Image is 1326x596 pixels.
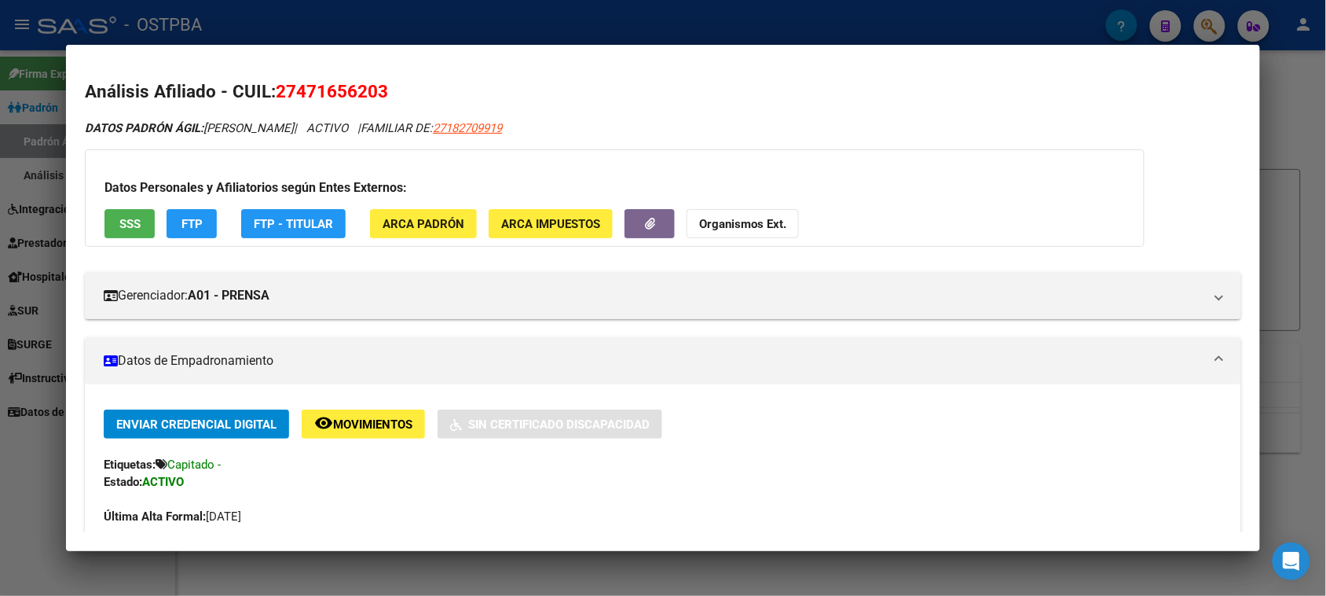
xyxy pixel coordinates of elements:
[167,209,217,238] button: FTP
[302,410,425,439] button: Movimientos
[333,418,412,432] span: Movimientos
[85,272,1240,319] mat-expansion-panel-header: Gerenciador:A01 - PRENSA
[85,121,294,135] span: [PERSON_NAME]
[254,217,333,231] span: FTP - Titular
[188,286,269,305] strong: A01 - PRENSA
[181,217,203,231] span: FTP
[85,79,1240,105] h2: Análisis Afiliado - CUIL:
[85,121,502,135] i: | ACTIVO |
[104,458,156,472] strong: Etiquetas:
[119,217,141,231] span: SSS
[276,81,388,101] span: 27471656203
[314,414,333,432] mat-icon: remove_red_eye
[1273,543,1310,580] div: Open Intercom Messenger
[501,217,600,231] span: ARCA Impuestos
[104,510,241,524] span: [DATE]
[699,217,786,231] strong: Organismos Ext.
[433,121,502,135] span: 27182709919
[116,418,277,432] span: Enviar Credencial Digital
[104,410,289,439] button: Enviar Credencial Digital
[370,209,477,238] button: ARCA Padrón
[104,209,155,238] button: SSS
[241,209,346,238] button: FTP - Titular
[104,286,1203,305] mat-panel-title: Gerenciador:
[104,475,142,489] strong: Estado:
[383,217,464,231] span: ARCA Padrón
[468,418,650,432] span: Sin Certificado Discapacidad
[167,458,221,472] span: Capitado -
[687,209,799,238] button: Organismos Ext.
[104,351,1203,370] mat-panel-title: Datos de Empadronamiento
[489,209,613,238] button: ARCA Impuestos
[104,510,206,524] strong: Última Alta Formal:
[142,475,184,489] strong: ACTIVO
[438,410,662,439] button: Sin Certificado Discapacidad
[85,121,203,135] strong: DATOS PADRÓN ÁGIL:
[104,178,1125,197] h3: Datos Personales y Afiliatorios según Entes Externos:
[85,337,1240,384] mat-expansion-panel-header: Datos de Empadronamiento
[361,121,502,135] span: FAMILIAR DE:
